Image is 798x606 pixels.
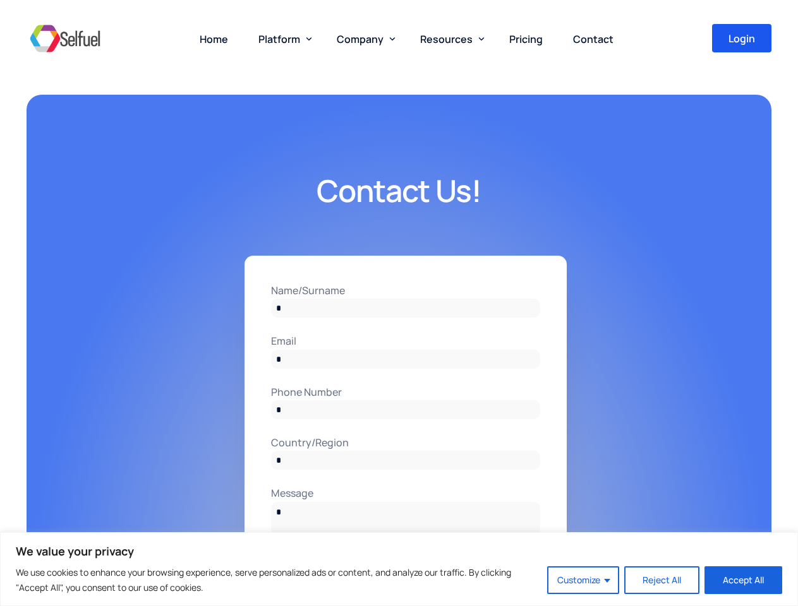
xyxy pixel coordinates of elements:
label: Phone Number [271,384,540,400]
span: Contact [573,32,614,46]
p: We value your privacy [16,544,782,559]
p: We use cookies to enhance your browsing experience, serve personalized ads or content, and analyz... [16,565,538,595]
img: Selfuel - Democratizing Innovation [27,20,104,57]
span: Home [200,32,228,46]
button: Reject All [624,566,699,594]
span: Resources [420,32,473,46]
a: Login [712,24,771,52]
h2: Contact Us! [77,170,722,211]
label: Country/Region [271,434,540,451]
button: Accept All [704,566,782,594]
span: Login [728,33,755,44]
iframe: Chat Widget [735,545,798,606]
span: Platform [258,32,300,46]
label: Message [271,485,540,501]
span: Company [337,32,384,46]
label: Email [271,333,540,349]
button: Customize [547,566,619,594]
label: Name/Surname [271,282,540,299]
span: Pricing [509,32,543,46]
